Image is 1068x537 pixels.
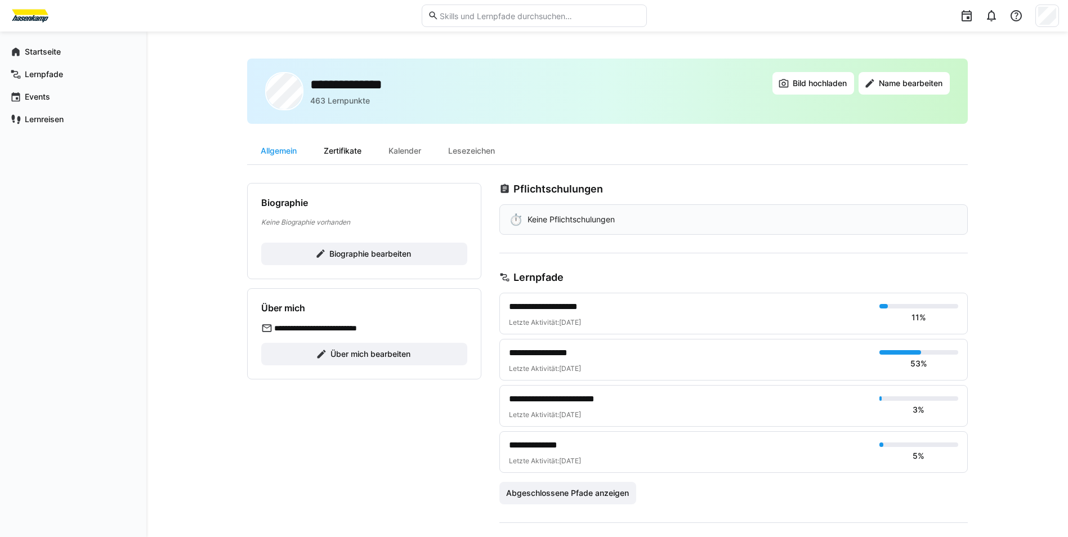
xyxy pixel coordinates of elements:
[859,72,950,95] button: Name bearbeiten
[328,248,413,259] span: Biographie bearbeiten
[911,312,926,323] div: 11%
[509,214,523,225] div: ⏱️
[261,302,305,314] h4: Über mich
[329,348,412,360] span: Über mich bearbeiten
[528,214,615,225] p: Keine Pflichtschulungen
[559,410,581,419] span: [DATE]
[913,404,924,415] div: 3%
[910,358,927,369] div: 53%
[310,95,370,106] p: 463 Lernpunkte
[513,183,603,195] h3: Pflichtschulungen
[261,243,467,265] button: Biographie bearbeiten
[509,318,870,327] div: Letzte Aktivität:
[772,72,854,95] button: Bild hochladen
[509,410,870,419] div: Letzte Aktivität:
[261,217,467,227] p: Keine Biographie vorhanden
[375,137,435,164] div: Kalender
[559,457,581,465] span: [DATE]
[435,137,508,164] div: Lesezeichen
[791,78,848,89] span: Bild hochladen
[261,343,467,365] button: Über mich bearbeiten
[509,457,870,466] div: Letzte Aktivität:
[310,137,375,164] div: Zertifikate
[509,364,870,373] div: Letzte Aktivität:
[499,482,637,504] button: Abgeschlossene Pfade anzeigen
[261,197,308,208] h4: Biographie
[504,487,631,499] span: Abgeschlossene Pfade anzeigen
[247,137,310,164] div: Allgemein
[559,318,581,326] span: [DATE]
[513,271,564,284] h3: Lernpfade
[913,450,924,462] div: 5%
[439,11,640,21] input: Skills und Lernpfade durchsuchen…
[559,364,581,373] span: [DATE]
[877,78,944,89] span: Name bearbeiten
